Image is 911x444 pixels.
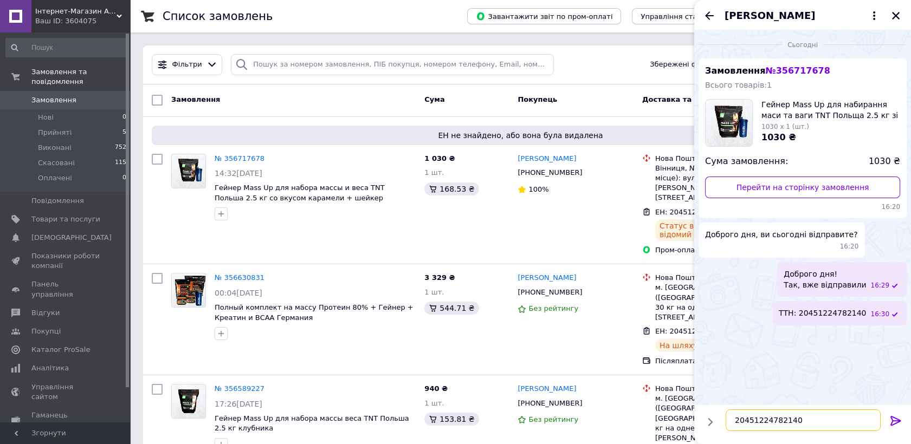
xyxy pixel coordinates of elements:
[528,415,578,423] span: Без рейтингу
[515,166,584,180] div: [PHONE_NUMBER]
[703,9,716,22] button: Назад
[31,196,84,206] span: Повідомлення
[31,363,69,373] span: Аналітика
[655,327,732,335] span: ЕН: 20451223970216
[705,203,900,212] span: 16:20 12.08.2025
[215,184,385,202] a: Гейнер Mass Up для набора массы и веса TNT Польша 2.5 кг со вкусом карамели + шейкер
[172,154,205,188] img: Фото товару
[38,143,72,153] span: Виконані
[38,173,72,183] span: Оплачені
[35,16,130,26] div: Ваш ID: 3604075
[424,302,479,315] div: 544.71 ₴
[725,9,881,23] button: [PERSON_NAME]
[172,60,202,70] span: Фільтри
[706,100,752,146] img: 3766655743_w160_h160_gejner-mass-up.jpg
[171,384,206,419] a: Фото товару
[122,113,126,122] span: 0
[725,9,815,23] span: [PERSON_NAME]
[115,158,126,168] span: 115
[515,396,584,410] div: [PHONE_NUMBER]
[726,409,881,431] textarea: 20451224782140
[215,289,262,297] span: 00:04[DATE]
[215,400,262,408] span: 17:26[DATE]
[38,158,75,168] span: Скасовані
[31,214,100,224] span: Товари та послуги
[171,273,206,308] a: Фото товару
[122,173,126,183] span: 0
[655,219,783,241] div: Статус відправлення буде відомий найближчим часом
[424,95,444,103] span: Cума
[515,285,584,299] div: [PHONE_NUMBER]
[424,288,444,296] span: 1 шт.
[705,229,858,240] span: Доброго дня, ви сьогодні відправите?
[31,382,100,402] span: Управління сайтом
[655,245,783,255] div: Пром-оплата
[31,67,130,87] span: Замовлення та повідомлення
[215,384,264,393] a: № 356589227
[31,410,100,430] span: Гаманець компанії
[655,356,783,366] div: Післяплата
[35,6,117,16] span: Iнтернет-Магазин АВС-SportFood Твій Помічник по Спортивному Харчуванню
[215,414,409,433] span: Гейнер Mass Up для набора массы веса TNT Польша 2.5 кг клубника
[655,339,766,352] div: На шляху до одержувача
[215,154,264,162] a: № 356717678
[655,384,783,394] div: Нова Пошта
[518,95,557,103] span: Покупець
[156,130,885,141] span: ЕН не знайдено, або вона була видалена
[476,11,612,21] span: Завантажити звіт по пром-оплаті
[215,273,264,282] a: № 356630831
[172,384,205,418] img: Фото товару
[31,327,61,336] span: Покупці
[870,310,889,319] span: 16:30 12.08.2025
[424,154,455,162] span: 1 030 ₴
[31,279,100,299] span: Панель управління
[655,273,783,283] div: Нова Пошта
[641,12,723,21] span: Управління статусами
[424,413,479,426] div: 153.81 ₴
[31,95,76,105] span: Замовлення
[424,384,448,393] span: 940 ₴
[38,128,72,138] span: Прийняті
[171,154,206,188] a: Фото товару
[784,269,866,290] span: Доброго дня! Так, вже відправили
[31,345,90,355] span: Каталог ProSale
[840,242,859,251] span: 16:20 12.08.2025
[215,169,262,178] span: 14:32[DATE]
[655,283,783,322] div: м. [GEOGRAPHIC_DATA] ([GEOGRAPHIC_DATA].), №229 (до 30 кг на одне місце): просп. [STREET_ADDRESS]
[38,113,54,122] span: Нові
[783,41,822,50] span: Сьогодні
[467,8,621,24] button: Завантажити звіт по пром-оплаті
[761,132,796,142] span: 1030 ₴
[705,177,900,198] a: Перейти на сторінку замовлення
[655,154,783,164] div: Нова Пошта
[31,308,60,318] span: Відгуки
[424,168,444,177] span: 1 шт.
[655,164,783,203] div: Вінниця, №18 (до 30 кг на одне місце): вул. [PERSON_NAME] (ран. [PERSON_NAME][STREET_ADDRESS]
[765,66,830,76] span: № 356717678
[528,185,548,193] span: 100%
[889,9,902,22] button: Закрити
[215,303,413,322] a: Полный комплект на массу Протеин 80% + Гейнер + Креатин и ВСАА Германия
[632,8,732,24] button: Управління статусами
[122,128,126,138] span: 5
[869,155,900,168] span: 1030 ₴
[779,308,867,319] span: ТТН: 20451224782140
[650,60,723,70] span: Збережені фільтри:
[518,154,576,164] a: [PERSON_NAME]
[642,95,722,103] span: Доставка та оплата
[705,155,788,168] span: Сума замовлення:
[31,233,112,243] span: [DEMOGRAPHIC_DATA]
[518,273,576,283] a: [PERSON_NAME]
[699,39,907,50] div: 12.08.2025
[163,10,273,23] h1: Список замовлень
[172,273,205,307] img: Фото товару
[5,38,127,57] input: Пошук
[870,281,889,290] span: 16:29 12.08.2025
[528,304,578,312] span: Без рейтингу
[705,81,772,89] span: Всього товарів: 1
[115,143,126,153] span: 752
[424,273,455,282] span: 3 329 ₴
[705,66,830,76] span: Замовлення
